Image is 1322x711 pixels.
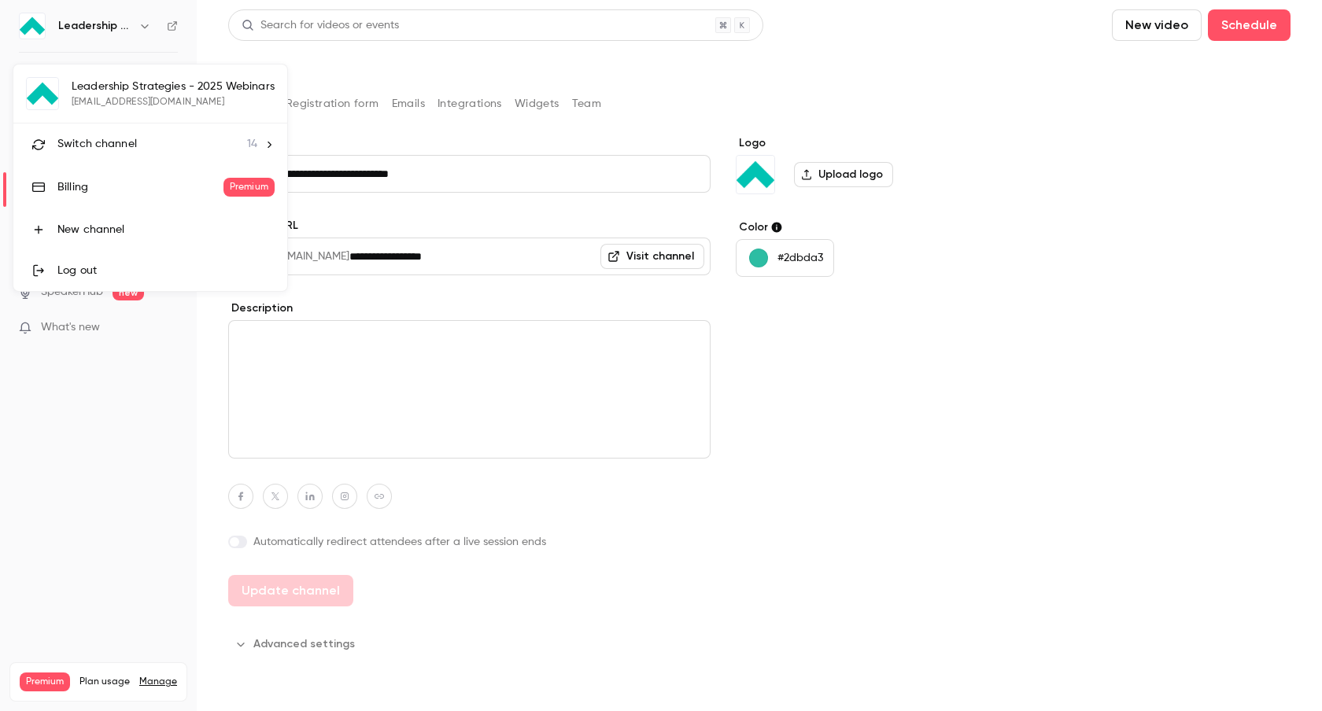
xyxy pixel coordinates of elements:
[223,178,275,197] span: Premium
[247,136,257,153] span: 14
[57,222,275,238] div: New channel
[57,263,275,278] div: Log out
[57,179,223,195] div: Billing
[57,136,137,153] span: Switch channel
